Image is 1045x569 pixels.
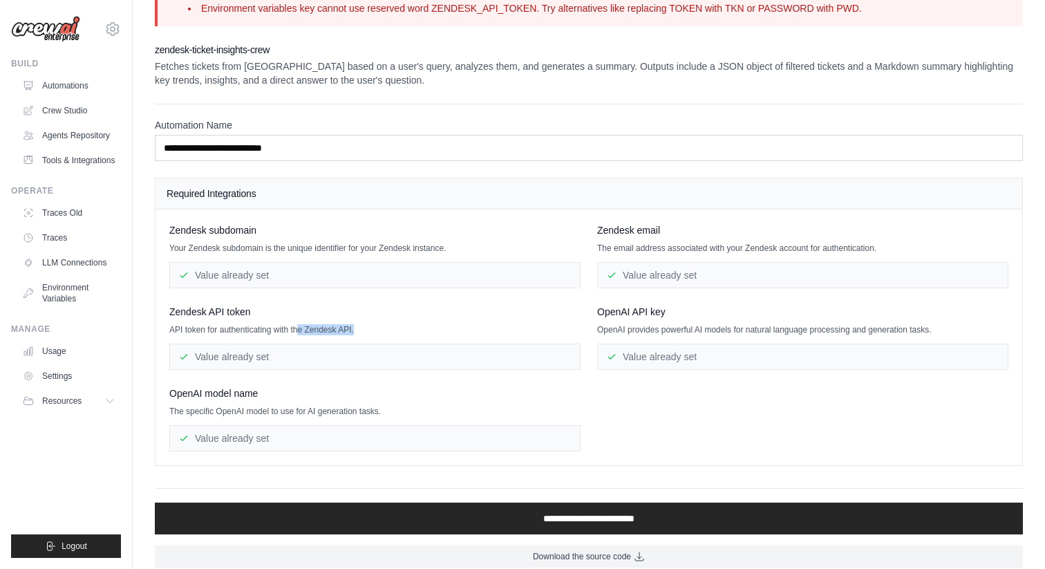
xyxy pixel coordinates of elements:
h4: Required Integrations [167,187,1011,200]
a: Download the source code [155,545,1023,568]
div: Build [11,58,121,69]
div: Manage [11,324,121,335]
div: Value already set [597,344,1008,370]
label: Automation Name [155,118,1023,132]
div: Value already set [597,262,1008,288]
a: Agents Repository [17,124,121,147]
span: Zendesk subdomain [169,223,256,237]
span: Download the source code [533,551,631,562]
a: Tools & Integrations [17,149,121,171]
button: Resources [17,390,121,412]
div: Value already set [169,425,581,451]
a: Crew Studio [17,100,121,122]
p: Your Zendesk subdomain is the unique identifier for your Zendesk instance. [169,243,581,254]
span: Zendesk API token [169,305,251,319]
a: Traces Old [17,202,121,224]
a: Traces [17,227,121,249]
img: Logo [11,16,80,42]
div: Value already set [169,262,581,288]
a: Automations [17,75,121,97]
div: Operate [11,185,121,196]
span: Logout [62,541,87,552]
p: The specific OpenAI model to use for AI generation tasks. [169,406,581,417]
a: Environment Variables [17,277,121,310]
div: Value already set [169,344,581,370]
span: OpenAI model name [169,386,258,400]
p: API token for authenticating with the Zendesk API. [169,324,581,335]
span: OpenAI API key [597,305,666,319]
p: OpenAI provides powerful AI models for natural language processing and generation tasks. [597,324,1008,335]
p: The email address associated with your Zendesk account for authentication. [597,243,1008,254]
a: Settings [17,365,121,387]
h2: zendesk-ticket-insights-crew [155,43,1023,57]
p: Fetches tickets from [GEOGRAPHIC_DATA] based on a user's query, analyzes them, and generates a su... [155,59,1023,87]
li: Environment variables key cannot use reserved word ZENDESK_API_TOKEN. Try alternatives like repla... [188,1,862,15]
span: Resources [42,395,82,407]
span: Zendesk email [597,223,660,237]
button: Logout [11,534,121,558]
a: Usage [17,340,121,362]
a: LLM Connections [17,252,121,274]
